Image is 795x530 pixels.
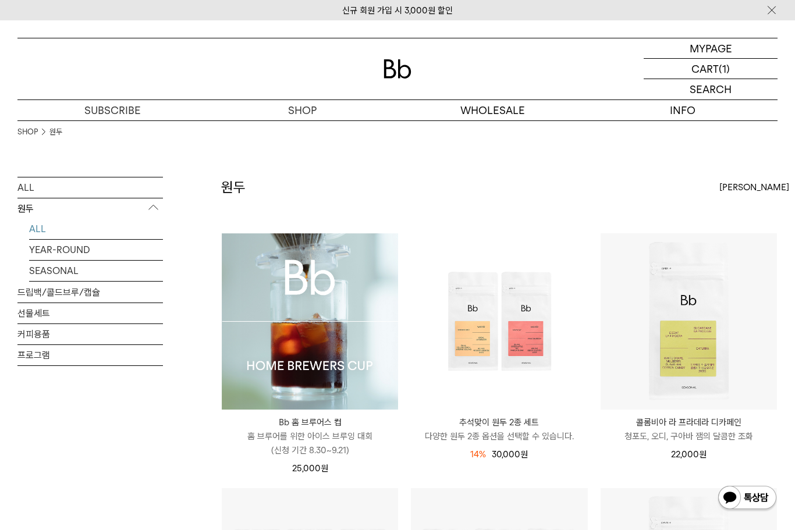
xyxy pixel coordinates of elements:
[29,219,163,239] a: ALL
[601,429,777,443] p: 청포도, 오디, 구아바 잼의 달콤한 조화
[17,324,163,344] a: 커피용품
[17,100,208,120] a: SUBSCRIBE
[588,100,778,120] p: INFO
[17,282,163,303] a: 드립백/콜드브루/캡슐
[221,177,246,197] h2: 원두
[411,415,587,443] a: 추석맞이 원두 2종 세트 다양한 원두 2종 옵션을 선택할 수 있습니다.
[411,415,587,429] p: 추석맞이 원두 2종 세트
[17,126,38,138] a: SHOP
[671,449,707,460] span: 22,000
[17,303,163,323] a: 선물세트
[384,59,411,79] img: 로고
[719,180,789,194] span: [PERSON_NAME]
[717,485,778,513] img: 카카오톡 채널 1:1 채팅 버튼
[222,429,398,457] p: 홈 브루어를 위한 아이스 브루잉 대회 (신청 기간 8.30~9.21)
[470,447,486,461] div: 14%
[691,59,719,79] p: CART
[690,79,732,99] p: SEARCH
[17,198,163,219] p: 원두
[699,449,707,460] span: 원
[222,415,398,457] a: Bb 홈 브루어스 컵 홈 브루어를 위한 아이스 브루잉 대회(신청 기간 8.30~9.21)
[17,345,163,365] a: 프로그램
[719,59,730,79] p: (1)
[520,449,528,460] span: 원
[601,233,777,410] img: 콜롬비아 라 프라데라 디카페인
[29,240,163,260] a: YEAR-ROUND
[397,100,588,120] p: WHOLESALE
[342,5,453,16] a: 신규 회원 가입 시 3,000원 할인
[411,429,587,443] p: 다양한 원두 2종 옵션을 선택할 수 있습니다.
[644,38,778,59] a: MYPAGE
[644,59,778,79] a: CART (1)
[222,233,398,410] img: Bb 홈 브루어스 컵
[222,415,398,429] p: Bb 홈 브루어스 컵
[411,233,587,410] img: 추석맞이 원두 2종 세트
[601,415,777,443] a: 콜롬비아 라 프라데라 디카페인 청포도, 오디, 구아바 잼의 달콤한 조화
[321,463,328,474] span: 원
[492,449,528,460] span: 30,000
[292,463,328,474] span: 25,000
[49,126,62,138] a: 원두
[690,38,732,58] p: MYPAGE
[601,415,777,429] p: 콜롬비아 라 프라데라 디카페인
[29,261,163,281] a: SEASONAL
[208,100,398,120] a: SHOP
[17,177,163,198] a: ALL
